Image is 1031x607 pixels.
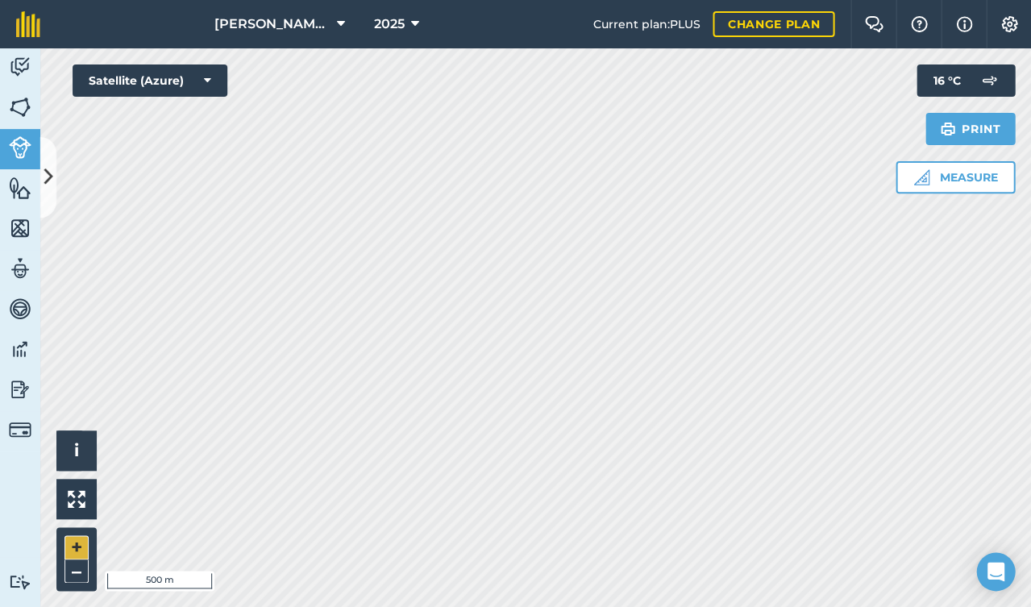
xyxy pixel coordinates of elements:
button: – [64,559,89,583]
button: Satellite (Azure) [73,64,227,97]
img: svg+xml;base64,PHN2ZyB4bWxucz0iaHR0cDovL3d3dy53My5vcmcvMjAwMC9zdmciIHdpZHRoPSIxOSIgaGVpZ2h0PSIyNC... [940,119,955,139]
img: svg+xml;base64,PD94bWwgdmVyc2lvbj0iMS4wIiBlbmNvZGluZz0idXRmLTgiPz4KPCEtLSBHZW5lcmF0b3I6IEFkb2JlIE... [9,418,31,441]
img: svg+xml;base64,PD94bWwgdmVyc2lvbj0iMS4wIiBlbmNvZGluZz0idXRmLTgiPz4KPCEtLSBHZW5lcmF0b3I6IEFkb2JlIE... [9,136,31,159]
img: svg+xml;base64,PD94bWwgdmVyc2lvbj0iMS4wIiBlbmNvZGluZz0idXRmLTgiPz4KPCEtLSBHZW5lcmF0b3I6IEFkb2JlIE... [9,256,31,281]
button: Measure [896,161,1015,193]
span: [PERSON_NAME] Farm [214,15,331,34]
img: Ruler icon [913,169,929,185]
span: Current plan : PLUS [592,15,700,33]
a: Change plan [713,11,834,37]
span: 2025 [374,15,405,34]
img: svg+xml;base64,PD94bWwgdmVyc2lvbj0iMS4wIiBlbmNvZGluZz0idXRmLTgiPz4KPCEtLSBHZW5lcmF0b3I6IEFkb2JlIE... [973,64,1005,97]
img: svg+xml;base64,PHN2ZyB4bWxucz0iaHR0cDovL3d3dy53My5vcmcvMjAwMC9zdmciIHdpZHRoPSI1NiIgaGVpZ2h0PSI2MC... [9,95,31,119]
img: fieldmargin Logo [16,11,40,37]
button: Print [925,113,1016,145]
img: svg+xml;base64,PHN2ZyB4bWxucz0iaHR0cDovL3d3dy53My5vcmcvMjAwMC9zdmciIHdpZHRoPSIxNyIgaGVpZ2h0PSIxNy... [956,15,972,34]
img: svg+xml;base64,PHN2ZyB4bWxucz0iaHR0cDovL3d3dy53My5vcmcvMjAwMC9zdmciIHdpZHRoPSI1NiIgaGVpZ2h0PSI2MC... [9,216,31,240]
img: A question mark icon [909,16,929,32]
img: Four arrows, one pointing top left, one top right, one bottom right and the last bottom left [68,490,85,508]
img: A cog icon [1000,16,1019,32]
img: svg+xml;base64,PHN2ZyB4bWxucz0iaHR0cDovL3d3dy53My5vcmcvMjAwMC9zdmciIHdpZHRoPSI1NiIgaGVpZ2h0PSI2MC... [9,176,31,200]
button: 16 °C [917,64,1015,97]
img: svg+xml;base64,PD94bWwgdmVyc2lvbj0iMS4wIiBlbmNvZGluZz0idXRmLTgiPz4KPCEtLSBHZW5lcmF0b3I6IEFkb2JlIE... [9,55,31,79]
button: i [56,430,97,471]
button: + [64,535,89,559]
span: 16 ° C [933,64,960,97]
img: svg+xml;base64,PD94bWwgdmVyc2lvbj0iMS4wIiBlbmNvZGluZz0idXRmLTgiPz4KPCEtLSBHZW5lcmF0b3I6IEFkb2JlIE... [9,297,31,321]
img: svg+xml;base64,PD94bWwgdmVyc2lvbj0iMS4wIiBlbmNvZGluZz0idXRmLTgiPz4KPCEtLSBHZW5lcmF0b3I6IEFkb2JlIE... [9,574,31,589]
span: i [74,440,79,460]
div: Open Intercom Messenger [976,552,1015,591]
img: svg+xml;base64,PD94bWwgdmVyc2lvbj0iMS4wIiBlbmNvZGluZz0idXRmLTgiPz4KPCEtLSBHZW5lcmF0b3I6IEFkb2JlIE... [9,377,31,401]
img: Two speech bubbles overlapping with the left bubble in the forefront [864,16,883,32]
img: svg+xml;base64,PD94bWwgdmVyc2lvbj0iMS4wIiBlbmNvZGluZz0idXRmLTgiPz4KPCEtLSBHZW5lcmF0b3I6IEFkb2JlIE... [9,337,31,361]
